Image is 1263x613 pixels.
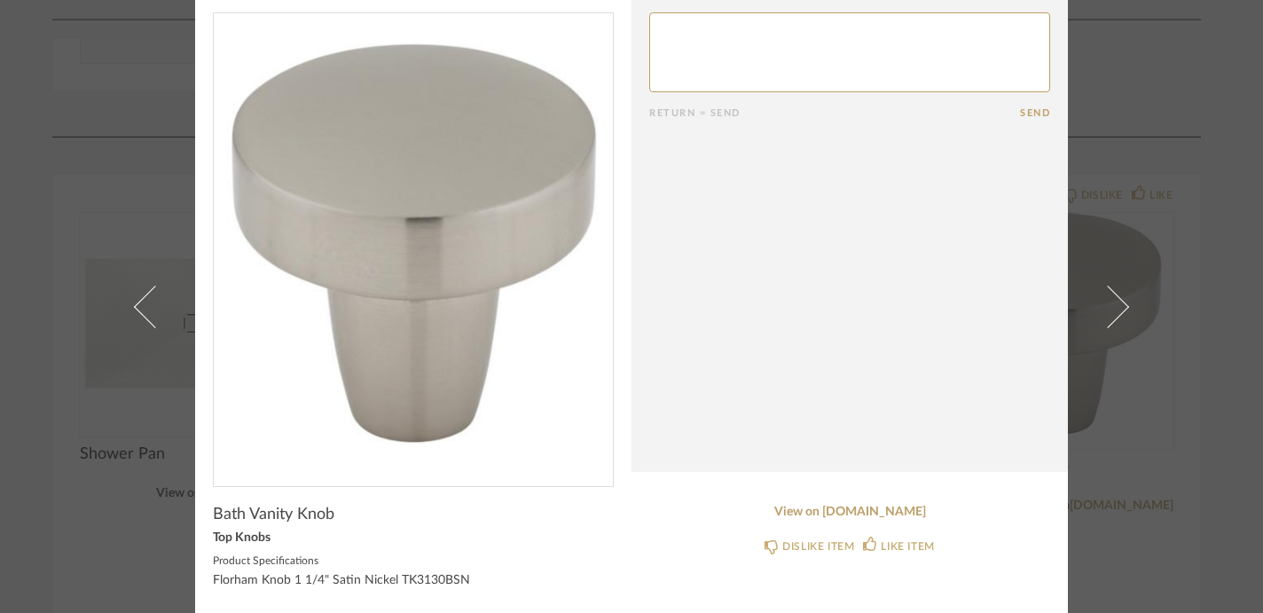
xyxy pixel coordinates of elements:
[649,107,1020,119] div: Return = Send
[214,13,613,472] img: d5468324-fff7-40a6-8a44-cda11fca957d_1000x1000.jpg
[782,538,854,555] div: DISLIKE ITEM
[213,531,614,546] div: Top Knobs
[213,574,614,588] div: Florham Knob 1 1/4" Satin Nickel TK3130BSN
[881,538,934,555] div: LIKE ITEM
[649,505,1050,520] a: View on [DOMAIN_NAME]
[213,553,614,567] label: Product Specifications
[213,505,334,524] span: Bath Vanity Knob
[214,13,613,472] div: 0
[1020,107,1050,119] button: Send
